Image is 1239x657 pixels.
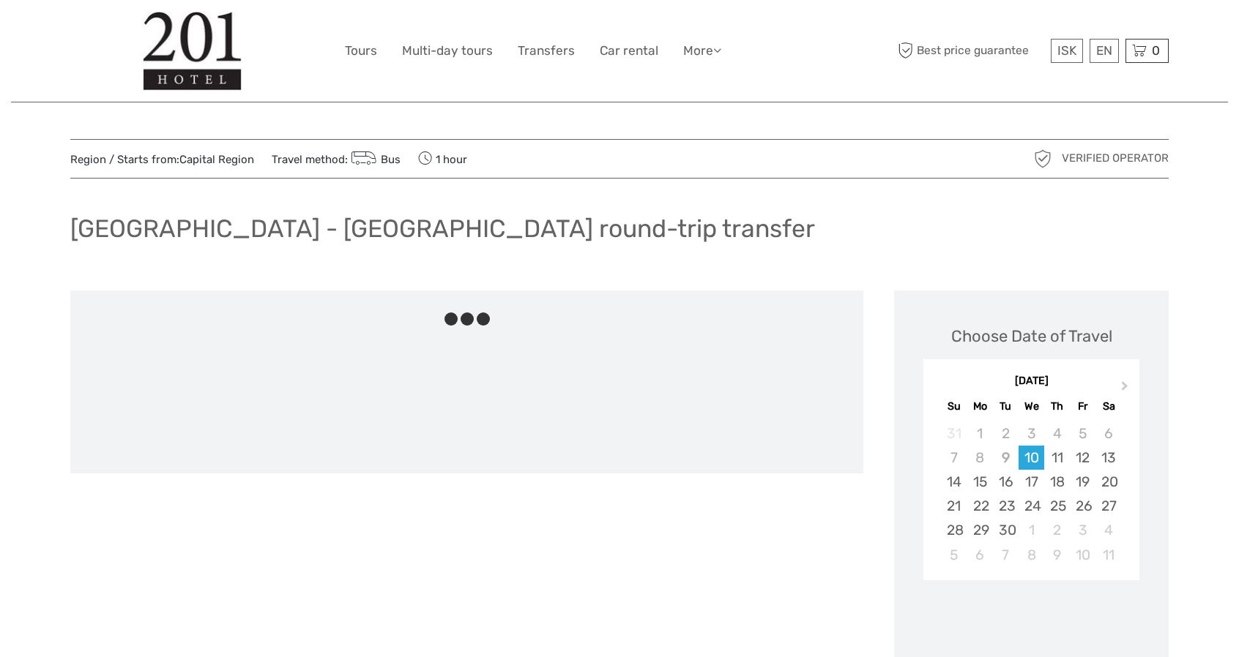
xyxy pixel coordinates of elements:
div: Choose Wednesday, October 1st, 2025 [1019,518,1044,542]
div: Choose Friday, October 10th, 2025 [1070,543,1095,567]
div: Choose Saturday, September 27th, 2025 [1095,494,1121,518]
div: Choose Tuesday, October 7th, 2025 [993,543,1019,567]
div: Choose Tuesday, September 30th, 2025 [993,518,1019,542]
span: Verified Operator [1062,151,1169,166]
a: Transfers [518,40,575,61]
div: Choose Thursday, September 25th, 2025 [1044,494,1070,518]
div: Choose Monday, September 22nd, 2025 [967,494,993,518]
div: Choose Thursday, October 9th, 2025 [1044,543,1070,567]
div: Not available Thursday, September 4th, 2025 [1044,421,1070,446]
span: ISK [1057,43,1076,58]
div: Choose Friday, September 12th, 2025 [1070,446,1095,470]
a: Tours [345,40,377,61]
span: Best price guarantee [894,39,1047,63]
div: Choose Saturday, October 11th, 2025 [1095,543,1121,567]
div: Choose Monday, September 15th, 2025 [967,470,993,494]
div: Choose Sunday, October 5th, 2025 [941,543,967,567]
div: [DATE] [923,374,1139,389]
div: Choose Date of Travel [951,325,1112,348]
div: Not available Sunday, August 31st, 2025 [941,421,967,446]
div: Choose Saturday, September 13th, 2025 [1095,446,1121,470]
div: Choose Wednesday, September 24th, 2025 [1019,494,1044,518]
div: Loading... [1027,618,1036,628]
a: Bus [348,153,401,166]
div: Su [941,397,967,416]
div: Choose Wednesday, October 8th, 2025 [1019,543,1044,567]
div: month 2025-09 [928,421,1134,567]
div: Not available Monday, September 1st, 2025 [967,421,993,446]
div: Choose Thursday, October 2nd, 2025 [1044,518,1070,542]
div: Choose Monday, October 6th, 2025 [967,543,993,567]
span: Travel method: [272,149,401,169]
div: Not available Saturday, September 6th, 2025 [1095,421,1121,446]
div: Choose Saturday, September 20th, 2025 [1095,470,1121,494]
button: Next Month [1115,378,1138,401]
div: Not available Sunday, September 7th, 2025 [941,446,967,470]
span: Region / Starts from: [70,152,254,168]
div: Choose Wednesday, September 17th, 2025 [1019,470,1044,494]
span: 1 hour [418,149,467,169]
img: verified_operator_grey_128.png [1031,147,1054,170]
a: Capital Region [179,153,254,166]
div: Not available Wednesday, September 3rd, 2025 [1019,421,1044,446]
div: Fr [1070,397,1095,416]
div: EN [1090,39,1119,63]
div: Choose Friday, September 26th, 2025 [1070,494,1095,518]
div: Th [1044,397,1070,416]
div: Not available Friday, September 5th, 2025 [1070,421,1095,446]
div: Sa [1095,397,1121,416]
a: Multi-day tours [402,40,493,61]
div: We [1019,397,1044,416]
div: Choose Friday, October 3rd, 2025 [1070,518,1095,542]
div: Choose Sunday, September 21st, 2025 [941,494,967,518]
img: 1139-69e80d06-57d7-4973-b0b3-45c5474b2b75_logo_big.jpg [143,11,242,91]
div: Choose Saturday, October 4th, 2025 [1095,518,1121,542]
div: Choose Tuesday, September 23rd, 2025 [993,494,1019,518]
div: Choose Wednesday, September 10th, 2025 [1019,446,1044,470]
div: Choose Monday, September 29th, 2025 [967,518,993,542]
a: Car rental [600,40,658,61]
h1: [GEOGRAPHIC_DATA] - [GEOGRAPHIC_DATA] round-trip transfer [70,214,815,244]
div: Not available Monday, September 8th, 2025 [967,446,993,470]
div: Choose Friday, September 19th, 2025 [1070,470,1095,494]
div: Tu [993,397,1019,416]
span: 0 [1150,43,1162,58]
div: Choose Sunday, September 14th, 2025 [941,470,967,494]
div: Mo [967,397,993,416]
div: Choose Thursday, September 11th, 2025 [1044,446,1070,470]
div: Choose Tuesday, September 16th, 2025 [993,470,1019,494]
div: Choose Thursday, September 18th, 2025 [1044,470,1070,494]
div: Not available Tuesday, September 2nd, 2025 [993,421,1019,446]
div: Choose Sunday, September 28th, 2025 [941,518,967,542]
a: More [683,40,721,61]
div: Not available Tuesday, September 9th, 2025 [993,446,1019,470]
